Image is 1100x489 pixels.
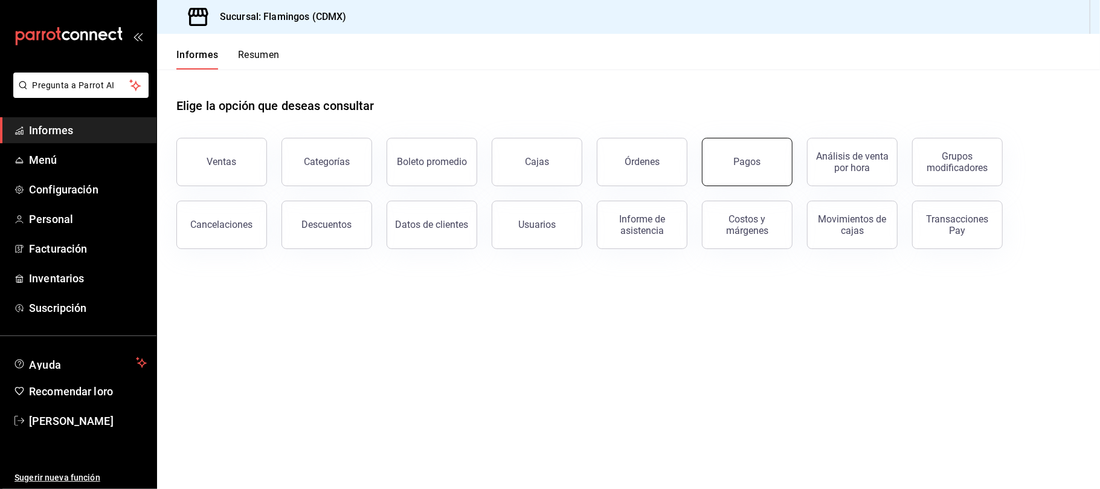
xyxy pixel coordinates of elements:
font: Ventas [207,156,237,167]
button: Análisis de venta por hora [807,138,898,186]
font: Sucursal: Flamingos (CDMX) [220,11,346,22]
font: Pregunta a Parrot AI [33,80,115,90]
button: Costos y márgenes [702,201,793,249]
font: Grupos modificadores [927,151,988,173]
font: [PERSON_NAME] [29,415,114,427]
font: Movimientos de cajas [819,213,887,236]
font: Costos y márgenes [726,213,768,236]
button: Pregunta a Parrot AI [13,73,149,98]
font: Usuarios [518,219,556,230]
font: Informes [176,49,219,60]
font: Personal [29,213,73,225]
font: Elige la opción que deseas consultar [176,99,375,113]
div: pestañas de navegación [176,48,280,70]
font: Descuentos [302,219,352,230]
font: Transacciones Pay [927,213,989,236]
button: Cancelaciones [176,201,267,249]
font: Pagos [734,156,761,167]
font: Cancelaciones [191,219,253,230]
button: Boleto promedio [387,138,477,186]
font: Inventarios [29,272,84,285]
button: Usuarios [492,201,582,249]
button: Pagos [702,138,793,186]
font: Informe de asistencia [619,213,665,236]
font: Datos de clientes [396,219,469,230]
button: Cajas [492,138,582,186]
button: Grupos modificadores [912,138,1003,186]
font: Suscripción [29,302,86,314]
font: Análisis de venta por hora [816,151,889,173]
button: Datos de clientes [387,201,477,249]
font: Configuración [29,183,98,196]
font: Órdenes [625,156,660,167]
button: Informe de asistencia [597,201,687,249]
font: Informes [29,124,73,137]
button: Ventas [176,138,267,186]
font: Boleto promedio [397,156,467,167]
a: Pregunta a Parrot AI [8,88,149,100]
button: Movimientos de cajas [807,201,898,249]
font: Recomendar loro [29,385,113,398]
font: Cajas [525,156,549,167]
font: Ayuda [29,358,62,371]
font: Menú [29,154,57,166]
font: Facturación [29,242,87,255]
button: Transacciones Pay [912,201,1003,249]
button: Categorías [281,138,372,186]
font: Categorías [304,156,350,167]
button: Órdenes [597,138,687,186]
font: Sugerir nueva función [14,473,100,482]
font: Resumen [238,49,280,60]
button: abrir_cajón_menú [133,31,143,41]
button: Descuentos [281,201,372,249]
